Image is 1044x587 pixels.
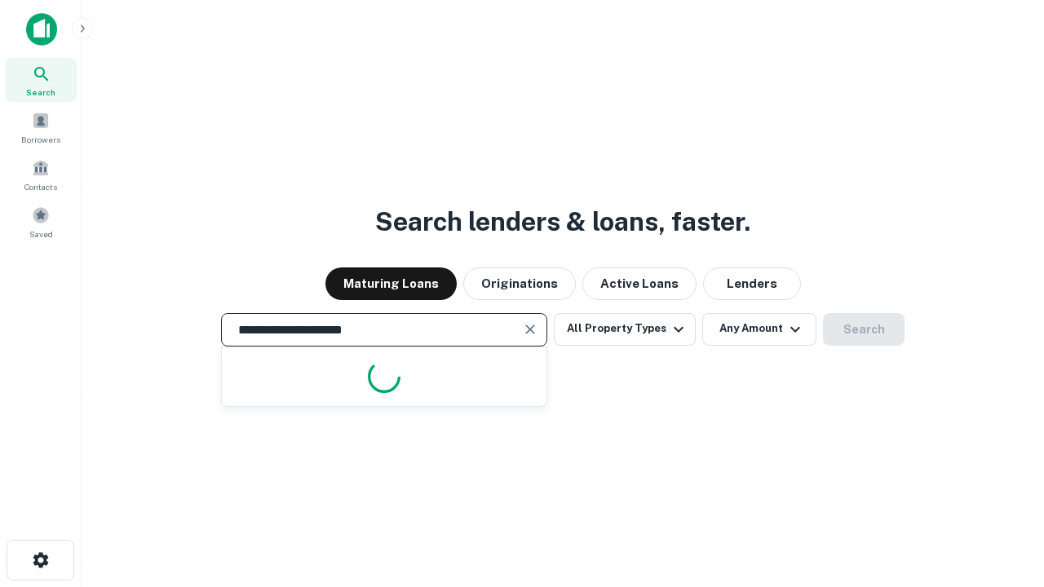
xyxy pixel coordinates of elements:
[325,267,457,300] button: Maturing Loans
[703,267,801,300] button: Lenders
[5,152,77,196] a: Contacts
[702,313,816,346] button: Any Amount
[21,133,60,146] span: Borrowers
[519,318,542,341] button: Clear
[962,457,1044,535] iframe: Chat Widget
[29,227,53,241] span: Saved
[554,313,696,346] button: All Property Types
[582,267,697,300] button: Active Loans
[26,13,57,46] img: capitalize-icon.png
[375,202,750,241] h3: Search lenders & loans, faster.
[26,86,55,99] span: Search
[463,267,576,300] button: Originations
[5,58,77,102] a: Search
[5,200,77,244] a: Saved
[24,180,57,193] span: Contacts
[5,105,77,149] a: Borrowers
